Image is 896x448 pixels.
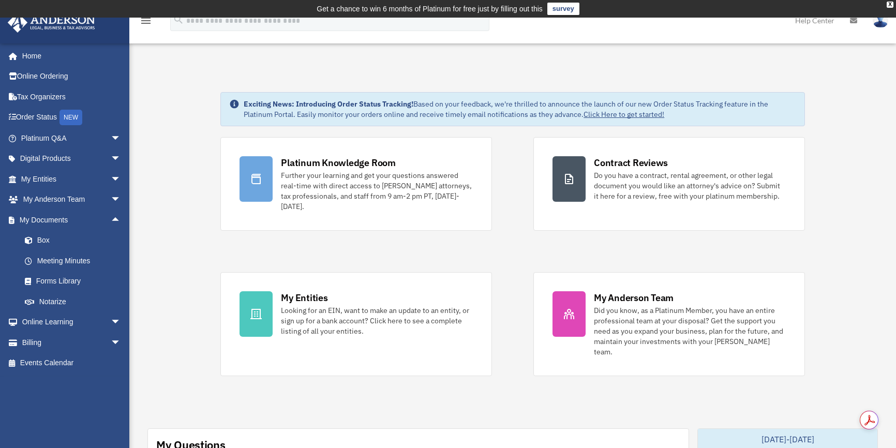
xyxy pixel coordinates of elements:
a: Events Calendar [7,353,137,374]
a: menu [140,18,152,27]
img: Anderson Advisors Platinum Portal [5,12,98,33]
span: arrow_drop_down [111,189,131,211]
div: close [887,2,893,8]
a: Order StatusNEW [7,107,137,128]
a: Contract Reviews Do you have a contract, rental agreement, or other legal document you would like... [533,137,805,231]
a: My Anderson Teamarrow_drop_down [7,189,137,210]
i: menu [140,14,152,27]
a: My Entitiesarrow_drop_down [7,169,137,189]
img: User Pic [873,13,888,28]
div: My Anderson Team [594,291,674,304]
a: Tax Organizers [7,86,137,107]
a: Platinum Q&Aarrow_drop_down [7,128,137,148]
span: arrow_drop_down [111,148,131,170]
span: arrow_drop_down [111,312,131,333]
strong: Exciting News: Introducing Order Status Tracking! [244,99,413,109]
div: Get a chance to win 6 months of Platinum for free just by filling out this [317,3,543,15]
a: My Documentsarrow_drop_up [7,210,137,230]
div: NEW [59,110,82,125]
a: survey [547,3,579,15]
div: My Entities [281,291,327,304]
a: Online Learningarrow_drop_down [7,312,137,333]
span: arrow_drop_down [111,169,131,190]
div: Looking for an EIN, want to make an update to an entity, or sign up for a bank account? Click her... [281,305,473,336]
a: Home [7,46,131,66]
a: Meeting Minutes [14,250,137,271]
a: Digital Productsarrow_drop_down [7,148,137,169]
a: Forms Library [14,271,137,292]
a: My Entities Looking for an EIN, want to make an update to an entity, or sign up for a bank accoun... [220,272,492,376]
span: arrow_drop_up [111,210,131,231]
div: Contract Reviews [594,156,668,169]
a: Online Ordering [7,66,137,87]
i: search [173,14,184,25]
div: Did you know, as a Platinum Member, you have an entire professional team at your disposal? Get th... [594,305,786,357]
div: Further your learning and get your questions answered real-time with direct access to [PERSON_NAM... [281,170,473,212]
div: Based on your feedback, we're thrilled to announce the launch of our new Order Status Tracking fe... [244,99,796,120]
a: My Anderson Team Did you know, as a Platinum Member, you have an entire professional team at your... [533,272,805,376]
a: Click Here to get started! [584,110,664,119]
div: Do you have a contract, rental agreement, or other legal document you would like an attorney's ad... [594,170,786,201]
span: arrow_drop_down [111,332,131,353]
a: Notarize [14,291,137,312]
a: Billingarrow_drop_down [7,332,137,353]
span: arrow_drop_down [111,128,131,149]
a: Box [14,230,137,251]
a: Platinum Knowledge Room Further your learning and get your questions answered real-time with dire... [220,137,492,231]
div: Platinum Knowledge Room [281,156,396,169]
